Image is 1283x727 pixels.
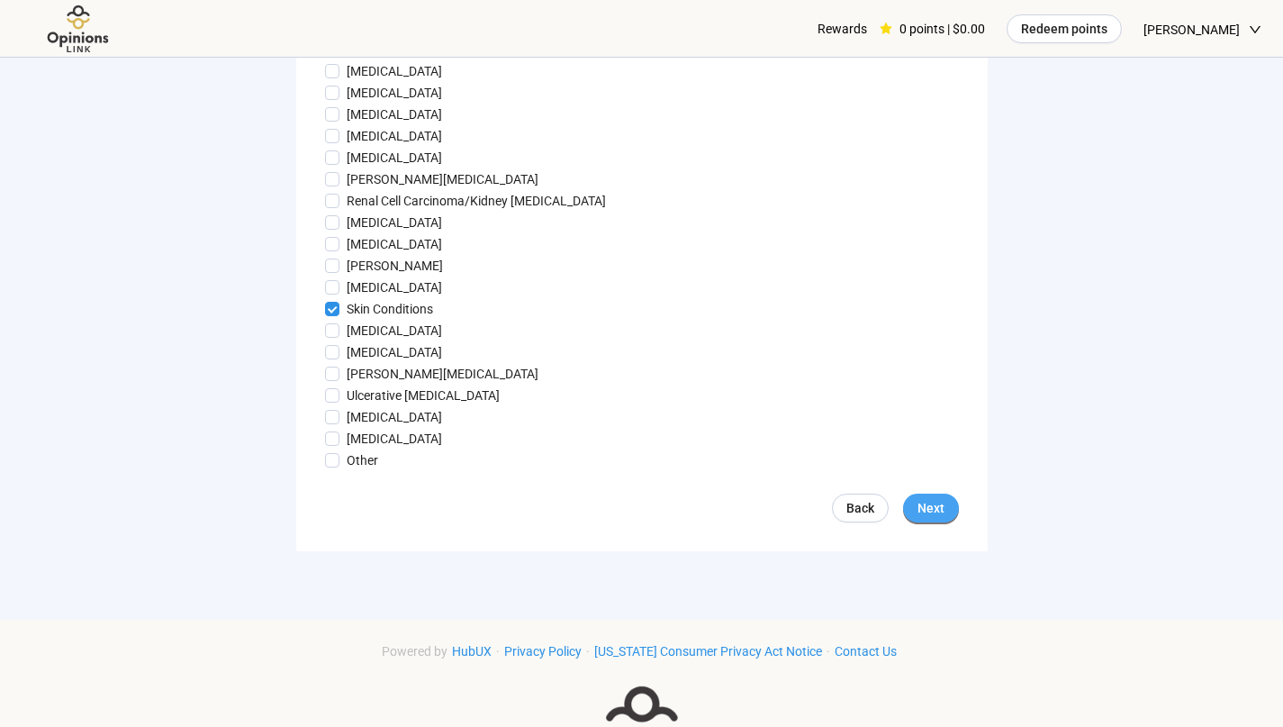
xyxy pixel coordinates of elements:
button: Redeem points [1007,14,1122,43]
span: Back [846,498,874,518]
a: Privacy Policy [500,644,586,659]
div: · · · [382,641,901,661]
p: Skin Conditions [347,299,433,319]
p: [MEDICAL_DATA] [347,105,442,124]
span: Next [917,498,944,518]
p: Other [347,450,378,470]
p: [MEDICAL_DATA] [347,126,442,146]
a: Contact Us [830,644,901,659]
p: [MEDICAL_DATA] [347,342,442,362]
p: [PERSON_NAME][MEDICAL_DATA] [347,364,538,384]
a: HubUX [447,644,496,659]
a: [US_STATE] Consumer Privacy Act Notice [590,644,827,659]
a: Back [832,494,889,523]
span: down [1249,23,1261,36]
p: [MEDICAL_DATA] [347,83,442,103]
p: [PERSON_NAME] [347,256,443,276]
p: Renal Cell Carcinoma/Kidney [MEDICAL_DATA] [347,191,606,211]
span: star [880,23,892,35]
p: [MEDICAL_DATA] [347,429,442,449]
button: Next [903,494,959,523]
p: [PERSON_NAME][MEDICAL_DATA] [347,169,538,189]
p: [MEDICAL_DATA] [347,277,442,297]
p: [MEDICAL_DATA] [347,148,442,168]
span: [PERSON_NAME] [1143,1,1240,59]
p: [MEDICAL_DATA] [347,234,442,254]
p: [MEDICAL_DATA] [347,321,442,341]
p: [MEDICAL_DATA] [347,61,442,81]
p: [MEDICAL_DATA] [347,213,442,232]
span: Powered by [382,644,447,659]
p: [MEDICAL_DATA] [347,407,442,427]
p: Ulcerative [MEDICAL_DATA] [347,386,500,405]
span: Redeem points [1021,19,1107,39]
